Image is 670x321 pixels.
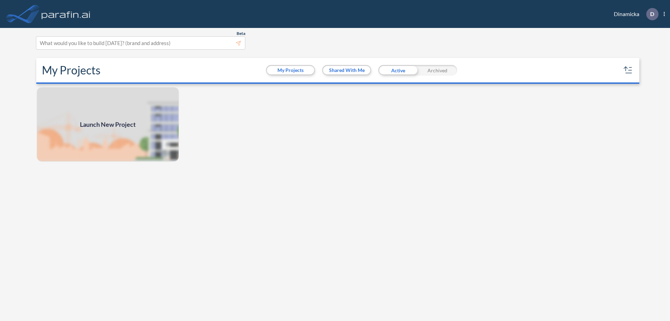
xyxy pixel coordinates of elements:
[603,8,665,20] div: Dinamicka
[42,64,100,77] h2: My Projects
[623,65,634,76] button: sort
[80,120,136,129] span: Launch New Project
[40,7,92,21] img: logo
[267,66,314,74] button: My Projects
[650,11,654,17] p: D
[418,65,457,75] div: Archived
[378,65,418,75] div: Active
[36,87,179,162] img: add
[323,66,370,74] button: Shared With Me
[237,31,245,36] span: Beta
[36,87,179,162] a: Launch New Project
